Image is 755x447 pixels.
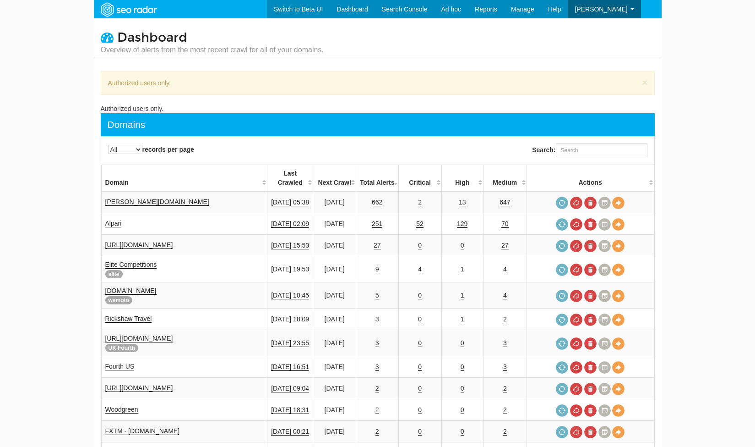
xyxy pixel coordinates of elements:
[570,337,582,350] a: Cancel in-progress audit
[101,31,114,44] i: 
[556,290,568,302] a: Request a crawl
[459,199,466,206] a: 13
[461,315,464,323] a: 1
[313,235,356,256] td: [DATE]
[313,191,356,213] td: [DATE]
[461,406,464,414] a: 0
[575,6,627,13] span: [PERSON_NAME]
[313,282,356,309] td: [DATE]
[374,242,381,249] a: 27
[313,165,356,192] th: Next Crawl: activate to sort column descending
[441,165,483,192] th: High: activate to sort column descending
[418,406,422,414] a: 0
[598,426,611,438] a: Crawl History
[527,165,654,192] th: Actions: activate to sort column ascending
[313,356,356,378] td: [DATE]
[612,314,625,326] a: View Domain Overview
[584,197,597,209] a: Delete most recent audit
[503,315,507,323] a: 2
[271,406,309,414] a: [DATE] 18:31
[461,265,464,273] a: 1
[418,339,422,347] a: 0
[598,218,611,231] a: Crawl History
[101,45,324,55] small: Overview of alerts from the most recent crawl for all of your domains.
[598,404,611,417] a: Crawl History
[570,264,582,276] a: Cancel in-progress audit
[570,383,582,395] a: Cancel in-progress audit
[372,199,382,206] a: 662
[418,199,422,206] a: 2
[500,199,510,206] a: 647
[461,292,464,299] a: 1
[612,218,625,231] a: View Domain Overview
[418,428,422,436] a: 0
[418,242,422,249] a: 0
[612,337,625,350] a: View Domain Overview
[418,385,422,392] a: 0
[475,6,497,13] span: Reports
[105,261,157,269] a: Elite Competitions
[598,383,611,395] a: Crawl History
[356,165,398,192] th: Total Alerts: activate to sort column ascending
[503,428,507,436] a: 2
[271,363,309,371] a: [DATE] 16:51
[105,296,132,304] span: wemoto
[271,385,309,392] a: [DATE] 09:04
[105,335,173,342] a: [URL][DOMAIN_NAME]
[418,265,422,273] a: 4
[108,118,146,132] div: Domains
[612,426,625,438] a: View Domain Overview
[598,314,611,326] a: Crawl History
[105,384,173,392] a: [URL][DOMAIN_NAME]
[598,361,611,374] a: Crawl History
[612,404,625,417] a: View Domain Overview
[375,363,379,371] a: 3
[416,220,424,228] a: 52
[556,404,568,417] a: Request a crawl
[556,426,568,438] a: Request a crawl
[313,399,356,421] td: [DATE]
[313,378,356,399] td: [DATE]
[556,197,568,209] a: Request a crawl
[372,220,382,228] a: 251
[584,426,597,438] a: Delete most recent audit
[313,309,356,330] td: [DATE]
[584,218,597,231] a: Delete most recent audit
[105,287,157,295] a: [DOMAIN_NAME]
[503,292,507,299] a: 4
[612,383,625,395] a: View Domain Overview
[612,290,625,302] a: View Domain Overview
[105,363,135,370] a: Fourth US
[461,339,464,347] a: 0
[375,292,379,299] a: 5
[418,315,422,323] a: 0
[556,218,568,231] a: Request a crawl
[461,428,464,436] a: 0
[375,406,379,414] a: 2
[101,71,655,95] div: Authorized users only.
[271,428,309,436] a: [DATE] 00:21
[548,6,561,13] span: Help
[271,199,309,206] a: [DATE] 05:38
[271,315,309,323] a: [DATE] 18:09
[598,290,611,302] a: Crawl History
[584,240,597,252] a: Delete most recent audit
[570,197,582,209] a: Cancel in-progress audit
[584,337,597,350] a: Delete most recent audit
[101,104,655,113] div: Authorized users only.
[642,77,647,87] button: ×
[598,197,611,209] a: Crawl History
[511,6,534,13] span: Manage
[117,30,187,45] span: Dashboard
[101,165,267,192] th: Domain: activate to sort column ascending
[612,361,625,374] a: View Domain Overview
[556,383,568,395] a: Request a crawl
[271,242,309,249] a: [DATE] 15:53
[313,256,356,282] td: [DATE]
[375,339,379,347] a: 3
[584,361,597,374] a: Delete most recent audit
[267,165,313,192] th: Last Crawled: activate to sort column descending
[105,315,152,323] a: Rickshaw Travel
[271,292,309,299] a: [DATE] 10:45
[556,264,568,276] a: Request a crawl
